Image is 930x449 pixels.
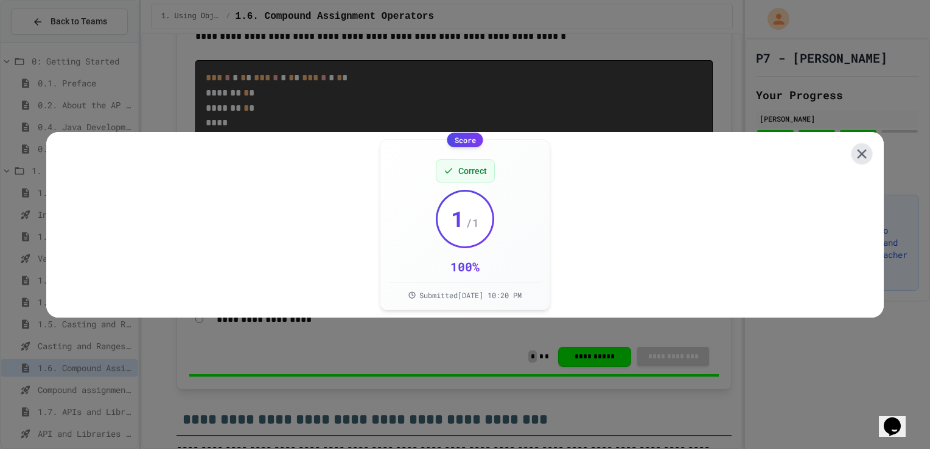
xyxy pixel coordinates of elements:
[879,400,918,437] iframe: chat widget
[451,206,464,231] span: 1
[447,133,483,147] div: Score
[458,165,487,177] span: Correct
[419,290,522,300] span: Submitted [DATE] 10:20 PM
[466,214,479,231] span: / 1
[450,258,480,275] div: 100 %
